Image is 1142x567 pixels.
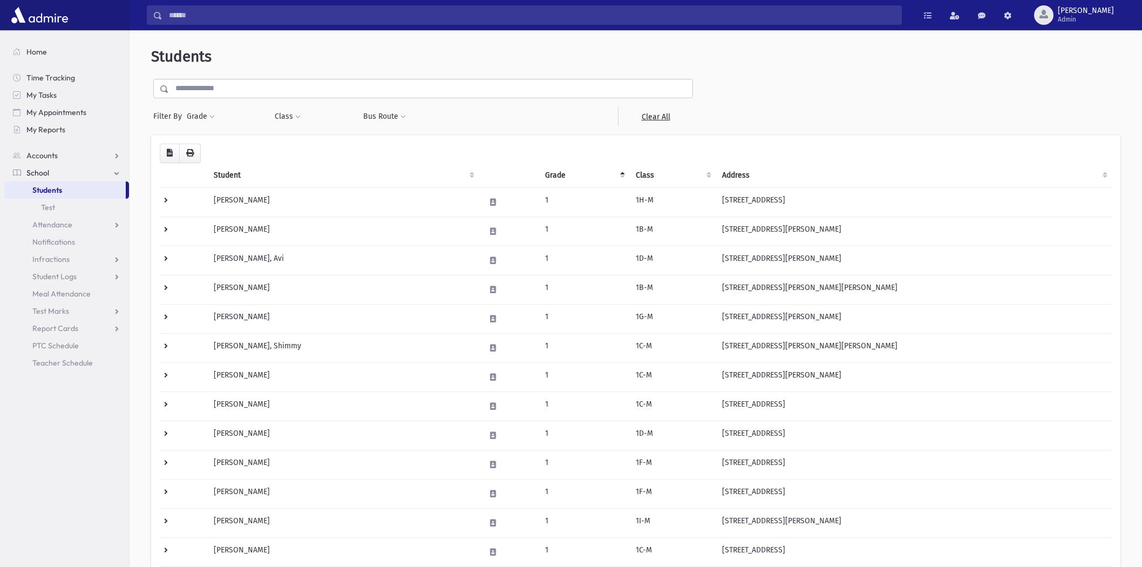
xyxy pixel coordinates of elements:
[716,163,1112,188] th: Address: activate to sort column ascending
[160,144,180,163] button: CSV
[629,508,716,537] td: 1I-M
[716,304,1112,333] td: [STREET_ADDRESS][PERSON_NAME]
[207,304,478,333] td: [PERSON_NAME]
[4,69,129,86] a: Time Tracking
[207,421,478,450] td: [PERSON_NAME]
[539,391,629,421] td: 1
[629,479,716,508] td: 1F-M
[539,479,629,508] td: 1
[207,163,478,188] th: Student: activate to sort column ascending
[207,508,478,537] td: [PERSON_NAME]
[629,187,716,217] td: 1H-M
[32,220,72,230] span: Attendance
[32,341,79,350] span: PTC Schedule
[539,333,629,362] td: 1
[539,217,629,246] td: 1
[26,90,57,100] span: My Tasks
[629,450,716,479] td: 1F-M
[4,216,129,233] a: Attendance
[26,107,86,117] span: My Appointments
[716,421,1112,450] td: [STREET_ADDRESS]
[32,358,93,368] span: Teacher Schedule
[716,333,1112,362] td: [STREET_ADDRESS][PERSON_NAME][PERSON_NAME]
[539,508,629,537] td: 1
[716,508,1112,537] td: [STREET_ADDRESS][PERSON_NAME]
[32,237,75,247] span: Notifications
[4,337,129,354] a: PTC Schedule
[539,187,629,217] td: 1
[716,391,1112,421] td: [STREET_ADDRESS]
[9,4,71,26] img: AdmirePro
[1058,6,1114,15] span: [PERSON_NAME]
[4,164,129,181] a: School
[26,47,47,57] span: Home
[207,537,478,566] td: [PERSON_NAME]
[26,168,49,178] span: School
[4,86,129,104] a: My Tasks
[162,5,901,25] input: Search
[4,302,129,320] a: Test Marks
[26,151,58,160] span: Accounts
[179,144,201,163] button: Print
[363,107,406,126] button: Bus Route
[4,147,129,164] a: Accounts
[539,246,629,275] td: 1
[32,185,62,195] span: Students
[32,323,78,333] span: Report Cards
[207,362,478,391] td: [PERSON_NAME]
[153,111,186,122] span: Filter By
[539,163,629,188] th: Grade: activate to sort column descending
[4,233,129,251] a: Notifications
[4,285,129,302] a: Meal Attendance
[186,107,215,126] button: Grade
[32,254,70,264] span: Infractions
[207,450,478,479] td: [PERSON_NAME]
[716,187,1112,217] td: [STREET_ADDRESS]
[629,304,716,333] td: 1G-M
[629,275,716,304] td: 1B-M
[539,275,629,304] td: 1
[207,246,478,275] td: [PERSON_NAME], Avi
[274,107,301,126] button: Class
[716,479,1112,508] td: [STREET_ADDRESS]
[207,333,478,362] td: [PERSON_NAME], Shimmy
[4,199,129,216] a: Test
[151,48,212,65] span: Students
[4,104,129,121] a: My Appointments
[716,246,1112,275] td: [STREET_ADDRESS][PERSON_NAME]
[539,362,629,391] td: 1
[207,479,478,508] td: [PERSON_NAME]
[539,421,629,450] td: 1
[207,275,478,304] td: [PERSON_NAME]
[4,251,129,268] a: Infractions
[629,217,716,246] td: 1B-M
[716,217,1112,246] td: [STREET_ADDRESS][PERSON_NAME]
[4,268,129,285] a: Student Logs
[4,320,129,337] a: Report Cards
[4,121,129,138] a: My Reports
[539,450,629,479] td: 1
[716,275,1112,304] td: [STREET_ADDRESS][PERSON_NAME][PERSON_NAME]
[629,362,716,391] td: 1C-M
[207,187,478,217] td: [PERSON_NAME]
[629,333,716,362] td: 1C-M
[539,304,629,333] td: 1
[618,107,693,126] a: Clear All
[629,246,716,275] td: 1D-M
[716,362,1112,391] td: [STREET_ADDRESS][PERSON_NAME]
[629,391,716,421] td: 1C-M
[629,421,716,450] td: 1D-M
[32,306,69,316] span: Test Marks
[207,391,478,421] td: [PERSON_NAME]
[26,125,65,134] span: My Reports
[26,73,75,83] span: Time Tracking
[207,217,478,246] td: [PERSON_NAME]
[1058,15,1114,24] span: Admin
[539,537,629,566] td: 1
[716,450,1112,479] td: [STREET_ADDRESS]
[32,272,77,281] span: Student Logs
[4,354,129,372] a: Teacher Schedule
[32,289,91,299] span: Meal Attendance
[4,181,126,199] a: Students
[4,43,129,60] a: Home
